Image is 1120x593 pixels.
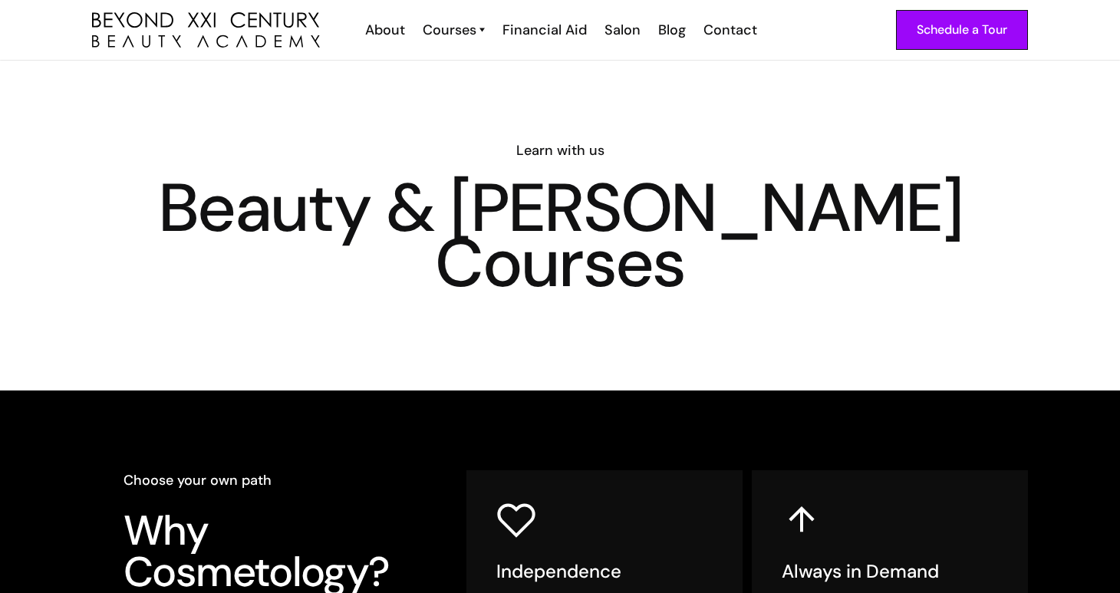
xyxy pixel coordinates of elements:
img: up arrow [782,500,822,540]
h1: Beauty & [PERSON_NAME] Courses [92,180,1028,291]
a: Schedule a Tour [896,10,1028,50]
h3: Why Cosmetology? [124,510,423,593]
a: Financial Aid [492,20,595,40]
h6: Choose your own path [124,470,423,490]
a: Salon [595,20,648,40]
a: Contact [693,20,765,40]
h6: Learn with us [92,140,1028,160]
h5: Independence [496,560,713,583]
a: home [92,12,320,48]
div: Courses [423,20,476,40]
img: beyond 21st century beauty academy logo [92,12,320,48]
div: Schedule a Tour [917,20,1007,40]
a: Blog [648,20,693,40]
div: Financial Aid [502,20,587,40]
a: Courses [423,20,485,40]
h5: Always in Demand [782,560,998,583]
div: Contact [703,20,757,40]
div: Salon [604,20,641,40]
a: About [355,20,413,40]
div: Blog [658,20,686,40]
img: heart icon [496,500,536,540]
div: About [365,20,405,40]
